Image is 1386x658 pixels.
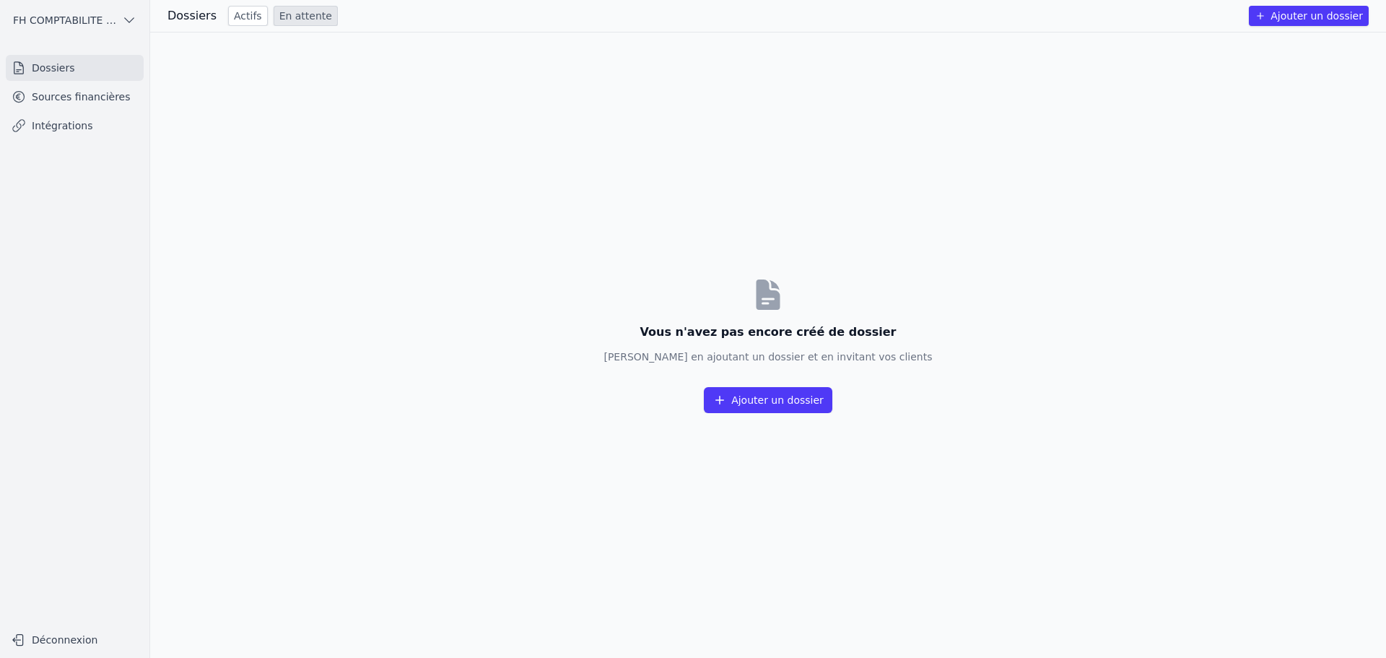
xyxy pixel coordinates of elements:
h3: Vous n'avez pas encore créé de dossier [603,324,932,341]
p: [PERSON_NAME] en ajoutant un dossier et en invitant vos clients [603,350,932,364]
span: FH COMPTABILITE SRL [13,13,116,27]
a: En attente [274,6,338,26]
a: Intégrations [6,113,144,139]
h3: Dossiers [167,7,217,25]
button: Déconnexion [6,628,144,651]
button: FH COMPTABILITE SRL [6,9,144,32]
a: Dossiers [6,55,144,81]
a: Sources financières [6,84,144,110]
a: Actifs [228,6,268,26]
button: Ajouter un dossier [704,387,832,413]
button: Ajouter un dossier [1249,6,1369,26]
